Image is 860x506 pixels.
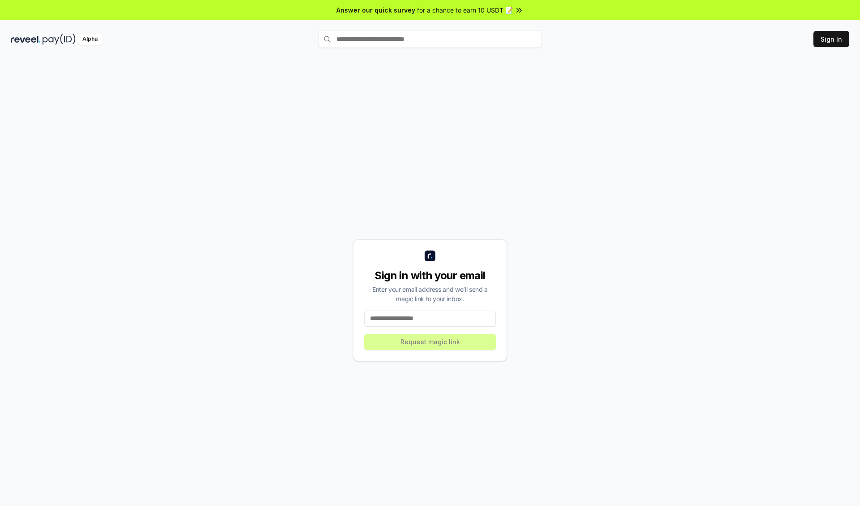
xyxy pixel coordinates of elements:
button: Sign In [813,31,849,47]
img: reveel_dark [11,34,41,45]
div: Enter your email address and we’ll send a magic link to your inbox. [364,285,496,303]
span: Answer our quick survey [336,5,415,15]
div: Alpha [77,34,103,45]
div: Sign in with your email [364,268,496,283]
img: pay_id [43,34,76,45]
span: for a chance to earn 10 USDT 📝 [417,5,513,15]
img: logo_small [425,251,435,261]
